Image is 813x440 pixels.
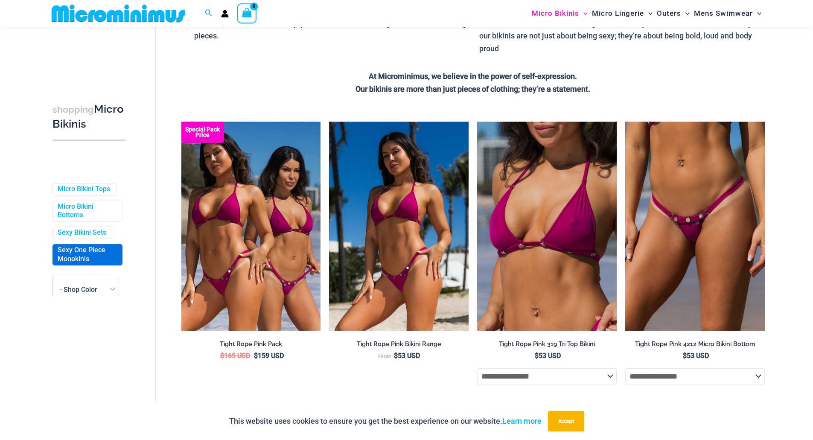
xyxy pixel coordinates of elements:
strong: At Microminimus, we believe in the power of self-expression. [369,72,577,81]
a: Tight Rope Pink Bikini Range [329,340,469,351]
img: Tight Rope Pink 319 Top 01 [477,122,617,331]
a: Mens SwimwearMenu ToggleMenu Toggle [692,3,763,24]
span: - Shop Color [52,276,119,304]
h2: Tight Rope Pink Pack [181,340,321,348]
bdi: 165 USD [220,352,250,360]
a: Tight Rope Pink Pack [181,340,321,351]
img: Tight Rope Pink 319 4212 Micro 01 [625,122,765,331]
nav: Site Navigation [528,1,765,26]
span: Menu Toggle [579,3,588,24]
span: Menu Toggle [644,3,653,24]
strong: Our bikinis are more than just pieces of clothing; they’re a statement. [356,85,590,93]
a: Micro BikinisMenu ToggleMenu Toggle [530,3,590,24]
h2: Tight Rope Pink 4212 Micro Bikini Bottom [625,340,765,348]
img: MM SHOP LOGO FLAT [48,4,189,23]
a: Micro Bikini Tops [58,185,110,194]
span: Outers [657,3,681,24]
bdi: 159 USD [254,352,284,360]
span: - Shop Color [60,286,97,294]
span: shopping [52,104,94,115]
span: $ [683,352,687,360]
button: Accept [548,411,584,431]
span: Menu Toggle [753,3,761,24]
span: $ [535,352,539,360]
a: Tight Rope Pink 319 Tri Top Bikini [477,340,617,351]
a: Tight Rope Pink 319 4212 Micro 01Tight Rope Pink 319 4212 Micro 02Tight Rope Pink 319 4212 Micro 02 [625,122,765,331]
h2: Tight Rope Pink Bikini Range [329,340,469,348]
h2: Tight Rope Pink 319 Tri Top Bikini [477,340,617,348]
img: Tight Rope Pink 319 Top 4228 Thong 05 [329,122,469,331]
a: Sexy Bikini Sets [58,228,106,237]
a: Search icon link [205,8,213,19]
bdi: 53 USD [394,352,420,360]
a: Collection Pack F Collection Pack B (3)Collection Pack B (3) [181,122,321,331]
a: Account icon link [221,10,229,17]
b: Special Pack Price [181,127,224,138]
a: Micro LingerieMenu ToggleMenu Toggle [590,3,655,24]
img: Collection Pack F [181,122,321,331]
span: Micro Lingerie [592,3,644,24]
a: Micro Bikini Bottoms [58,202,116,220]
a: OutersMenu ToggleMenu Toggle [655,3,692,24]
span: $ [220,352,224,360]
a: Sexy One Piece Monokinis [58,246,116,264]
span: From: [378,354,392,359]
a: Tight Rope Pink 319 Top 01Tight Rope Pink 319 Top 4228 Thong 06Tight Rope Pink 319 Top 4228 Thong 06 [477,122,617,331]
a: Learn more [502,417,542,425]
a: Tight Rope Pink 4212 Micro Bikini Bottom [625,340,765,351]
span: Mens Swimwear [694,3,753,24]
a: View Shopping Cart, empty [237,3,257,23]
bdi: 53 USD [535,352,561,360]
h3: Micro Bikinis [52,102,125,131]
span: Micro Bikinis [532,3,579,24]
span: $ [394,352,398,360]
bdi: 53 USD [683,352,709,360]
p: This website uses cookies to ensure you get the best experience on our website. [229,415,542,428]
span: Menu Toggle [681,3,690,24]
span: $ [254,352,258,360]
a: Tight Rope Pink 319 Top 4228 Thong 05Tight Rope Pink 319 Top 4228 Thong 06Tight Rope Pink 319 Top... [329,122,469,331]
